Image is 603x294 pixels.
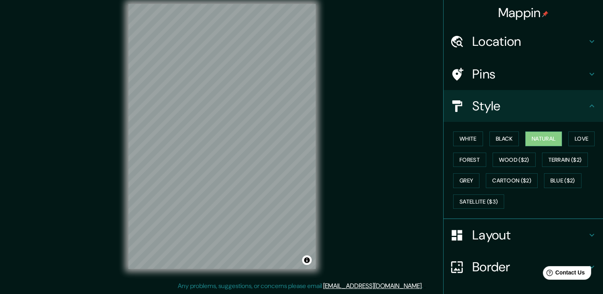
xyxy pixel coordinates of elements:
[128,4,316,269] canvas: Map
[486,173,538,188] button: Cartoon ($2)
[453,153,486,167] button: Forest
[423,281,424,291] div: .
[444,25,603,57] div: Location
[424,281,426,291] div: .
[525,131,562,146] button: Natural
[498,5,549,21] h4: Mappin
[472,259,587,275] h4: Border
[472,66,587,82] h4: Pins
[489,131,519,146] button: Black
[453,173,479,188] button: Grey
[178,281,423,291] p: Any problems, suggestions, or concerns please email .
[444,90,603,122] div: Style
[493,153,536,167] button: Wood ($2)
[532,263,594,285] iframe: Help widget launcher
[444,219,603,251] div: Layout
[323,282,422,290] a: [EMAIL_ADDRESS][DOMAIN_NAME]
[472,98,587,114] h4: Style
[542,153,588,167] button: Terrain ($2)
[453,194,504,209] button: Satellite ($3)
[568,131,595,146] button: Love
[444,251,603,283] div: Border
[544,173,581,188] button: Blue ($2)
[542,11,548,17] img: pin-icon.png
[472,227,587,243] h4: Layout
[302,255,312,265] button: Toggle attribution
[472,33,587,49] h4: Location
[453,131,483,146] button: White
[444,58,603,90] div: Pins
